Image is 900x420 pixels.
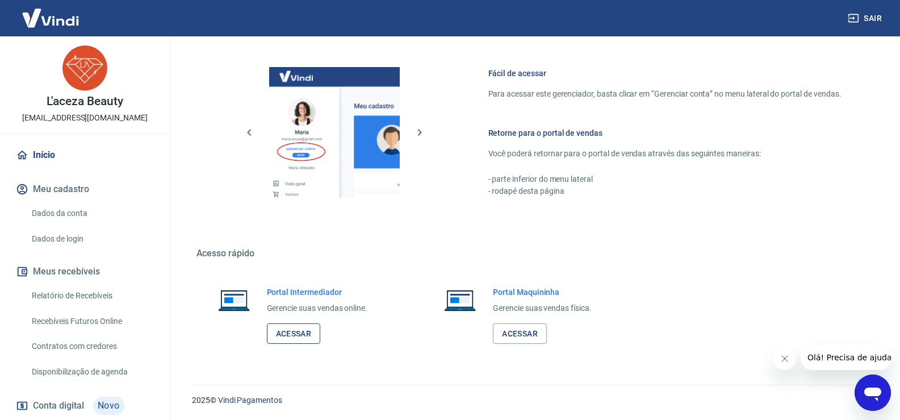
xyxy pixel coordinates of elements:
p: [EMAIL_ADDRESS][DOMAIN_NAME] [22,112,148,124]
iframe: Fechar mensagem [773,347,796,370]
p: Para acessar este gerenciador, basta clicar em “Gerenciar conta” no menu lateral do portal de ven... [488,88,842,100]
a: Disponibilização de agenda [27,360,156,384]
a: Relatório de Recebíveis [27,284,156,307]
a: Dados de login [27,227,156,251]
iframe: Mensagem da empresa [801,345,891,370]
h6: Portal Maquininha [493,286,592,298]
a: Acessar [493,323,547,344]
iframe: Botão para abrir a janela de mensagens [855,375,891,411]
a: Início [14,143,156,168]
img: Imagem da dashboard mostrando o botão de gerenciar conta na sidebar no lado esquerdo [269,67,400,198]
img: Vindi [14,1,87,35]
p: - parte inferior do menu lateral [488,173,842,185]
span: Conta digital [33,398,84,414]
h6: Portal Intermediador [267,286,368,298]
h6: Retorne para o portal de vendas [488,127,842,139]
a: Conta digitalNovo [14,392,156,419]
span: Olá! Precisa de ajuda? [7,8,95,17]
p: Você poderá retornar para o portal de vendas através das seguintes maneiras: [488,148,842,160]
a: Acessar [267,323,321,344]
span: Novo [93,397,124,415]
p: L'aceza Beauty [47,95,123,107]
a: Dados da conta [27,202,156,225]
img: Imagem de um notebook aberto [436,286,484,314]
button: Meus recebíveis [14,259,156,284]
button: Sair [845,8,886,29]
a: Recebíveis Futuros Online [27,310,156,333]
img: 7c0ca893-959d-4bc2-98b6-ae6cb1711eb0.jpeg [62,45,108,91]
img: Imagem de um notebook aberto [210,286,258,314]
p: - rodapé desta página [488,185,842,197]
h6: Fácil de acessar [488,68,842,79]
p: 2025 © [192,394,873,406]
button: Meu cadastro [14,177,156,202]
p: Gerencie suas vendas física. [493,302,592,314]
a: Contratos com credores [27,335,156,358]
a: Vindi Pagamentos [218,396,282,405]
h5: Acesso rápido [196,248,869,259]
p: Gerencie suas vendas online. [267,302,368,314]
